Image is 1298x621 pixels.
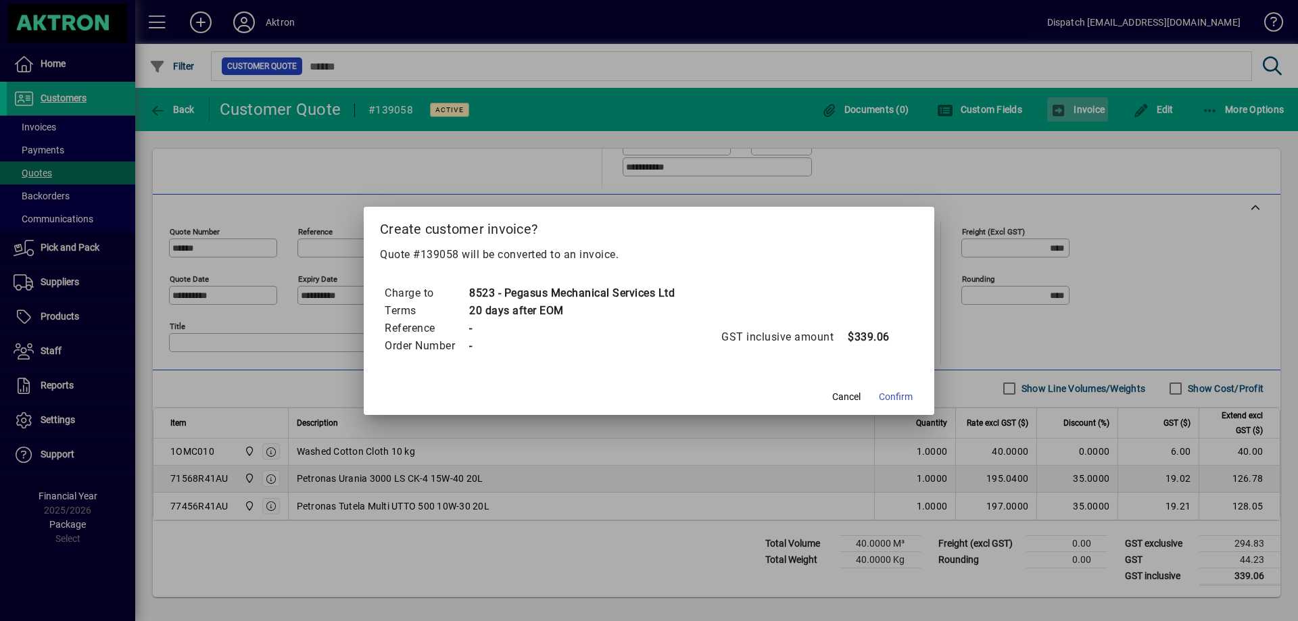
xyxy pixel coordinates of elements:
[468,337,675,355] td: -
[468,284,675,302] td: 8523 - Pegasus Mechanical Services Ltd
[721,328,847,346] td: GST inclusive amount
[384,284,468,302] td: Charge to
[384,337,468,355] td: Order Number
[384,320,468,337] td: Reference
[879,390,913,404] span: Confirm
[380,247,918,263] p: Quote #139058 will be converted to an invoice.
[832,390,861,404] span: Cancel
[384,302,468,320] td: Terms
[468,320,675,337] td: -
[364,207,934,246] h2: Create customer invoice?
[847,328,901,346] td: $339.06
[825,385,868,409] button: Cancel
[468,302,675,320] td: 20 days after EOM
[873,385,918,409] button: Confirm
